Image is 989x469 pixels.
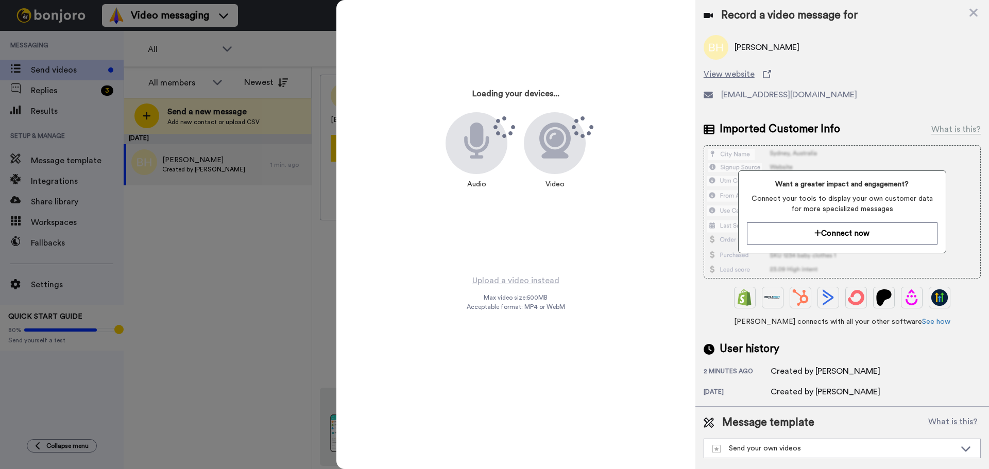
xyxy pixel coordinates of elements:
[737,289,753,306] img: Shopify
[712,443,956,454] div: Send your own videos
[747,222,937,245] button: Connect now
[747,179,937,189] span: Want a greater impact and engagement?
[722,415,814,430] span: Message template
[704,367,771,377] div: 2 minutes ago
[462,174,491,195] div: Audio
[931,289,948,306] img: GoHighLevel
[792,289,809,306] img: Hubspot
[876,289,892,306] img: Patreon
[704,68,755,80] span: View website
[820,289,837,306] img: ActiveCampaign
[848,289,864,306] img: ConvertKit
[922,318,950,325] a: See how
[925,415,981,430] button: What is this?
[712,445,721,453] img: demo-template.svg
[903,289,920,306] img: Drip
[467,303,565,311] span: Acceptable format: MP4 or WebM
[931,123,981,135] div: What is this?
[747,194,937,214] span: Connect your tools to display your own customer data for more specialized messages
[704,317,981,327] span: [PERSON_NAME] connects with all your other software
[484,293,548,302] span: Max video size: 500 MB
[764,289,781,306] img: Ontraport
[721,89,857,101] span: [EMAIL_ADDRESS][DOMAIN_NAME]
[720,121,840,137] span: Imported Customer Info
[540,174,570,195] div: Video
[469,274,562,287] button: Upload a video instead
[704,388,771,398] div: [DATE]
[704,68,981,80] a: View website
[771,386,880,398] div: Created by [PERSON_NAME]
[472,90,559,99] h3: Loading your devices...
[771,365,880,377] div: Created by [PERSON_NAME]
[720,341,779,357] span: User history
